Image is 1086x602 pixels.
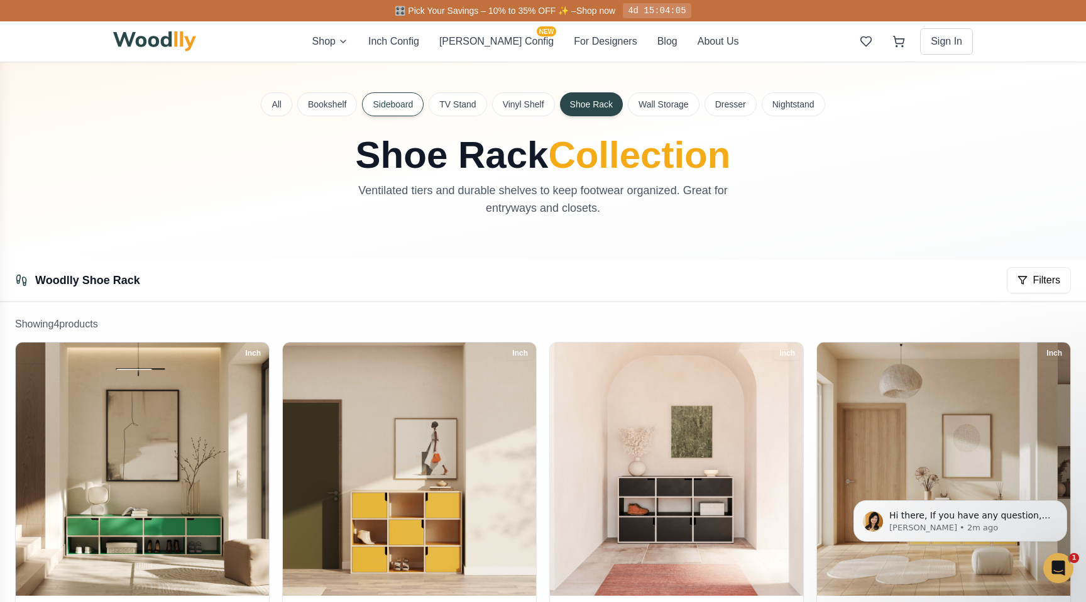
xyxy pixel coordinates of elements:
[574,34,637,49] button: For Designers
[368,34,419,49] button: Inch Config
[705,92,757,116] button: Dresser
[628,92,699,116] button: Wall Storage
[1043,553,1073,583] iframe: Intercom live chat
[113,31,196,52] img: Woodlly
[774,346,801,360] div: Inch
[817,342,1070,596] img: Shoe Rack with Storage
[261,92,292,116] button: All
[395,6,576,16] span: 🎛️ Pick Your Savings – 10% to 35% OFF ✨ –
[261,136,825,174] h1: Shoe Rack
[1033,273,1060,288] span: Filters
[1041,346,1068,360] div: Inch
[429,92,486,116] button: TV Stand
[835,474,1086,568] iframe: Intercom notifications message
[16,342,269,596] img: Entryway Shoe Storage
[1007,267,1071,293] button: Filters
[920,28,973,55] button: Sign In
[312,34,348,49] button: Shop
[657,34,677,49] button: Blog
[15,317,1071,332] p: Showing 4 product s
[548,134,730,176] span: Collection
[492,92,555,116] button: Vinyl Shelf
[332,182,754,217] p: Ventilated tiers and durable shelves to keep footwear organized. Great for entryways and closets.
[537,26,556,36] span: NEW
[297,92,357,116] button: Bookshelf
[507,346,534,360] div: Inch
[576,6,615,16] a: Shop now
[623,3,691,18] div: 4d 15:04:05
[560,92,623,116] button: Shoe Rack
[439,34,554,49] button: [PERSON_NAME] ConfigNEW
[762,92,825,116] button: Nightstand
[1069,553,1079,563] span: 1
[283,342,536,596] img: Modern Shoe Rack
[362,92,424,116] button: Sideboard
[550,342,803,596] img: Shoe Organizer Shelf
[239,346,266,360] div: Inch
[698,34,739,49] button: About Us
[35,274,140,287] a: Woodlly Shoe Rack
